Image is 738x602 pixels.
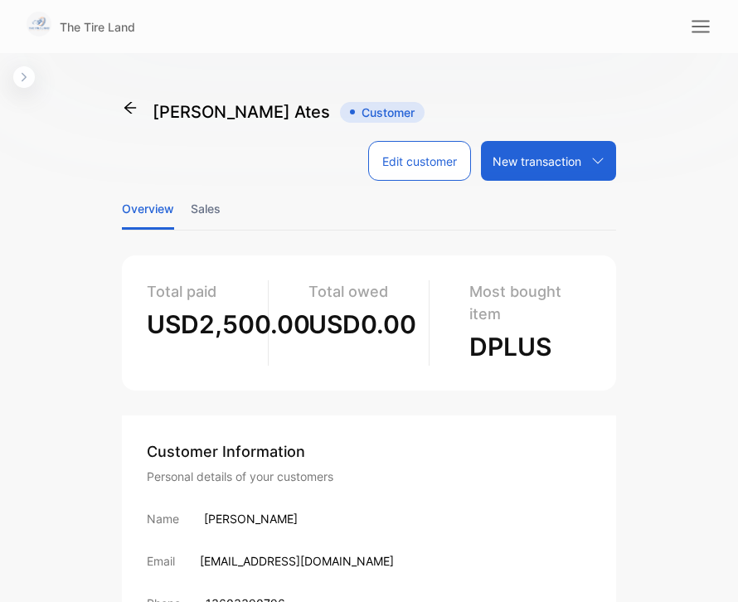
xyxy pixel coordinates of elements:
li: Overview [122,187,174,230]
p: [EMAIL_ADDRESS][DOMAIN_NAME] [200,552,394,570]
p: Total owed [308,280,416,303]
span: USD0.00 [308,309,416,339]
p: DPLUS [469,328,578,366]
p: [PERSON_NAME] Ates [153,100,330,124]
p: [PERSON_NAME] [204,510,298,527]
p: Name [147,510,179,527]
p: The Tire Land [60,18,135,36]
p: Total paid [147,280,255,303]
span: Customer [340,102,425,123]
img: Logo [27,12,51,36]
p: Most bought item [469,280,578,325]
div: Customer Information [147,440,591,463]
div: Personal details of your customers [147,468,591,485]
p: New transaction [493,153,581,170]
span: USD2,500.00 [147,309,310,339]
p: Email [147,552,175,570]
button: Edit customer [368,141,471,181]
iframe: LiveChat chat widget [668,532,738,602]
li: Sales [191,187,221,230]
